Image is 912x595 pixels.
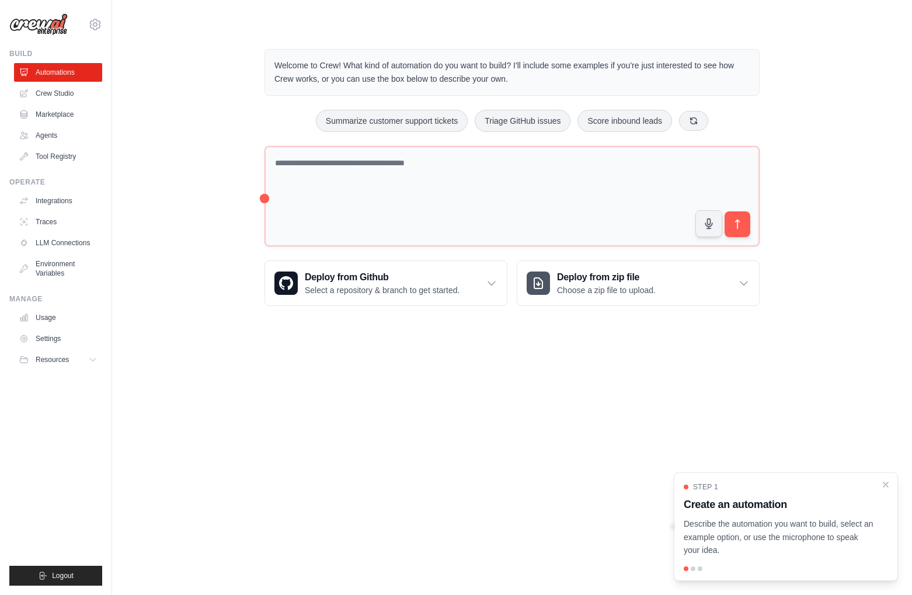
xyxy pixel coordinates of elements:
p: Select a repository & branch to get started. [305,284,460,296]
button: Summarize customer support tickets [316,110,468,132]
a: Tool Registry [14,147,102,166]
a: Environment Variables [14,255,102,283]
img: Logo [9,13,68,36]
div: Build [9,49,102,58]
span: Resources [36,355,69,364]
h3: Deploy from Github [305,270,460,284]
a: Integrations [14,192,102,210]
div: Operate [9,178,102,187]
h3: Deploy from zip file [557,270,656,284]
a: Marketplace [14,105,102,124]
p: Choose a zip file to upload. [557,284,656,296]
button: Close walkthrough [881,480,890,489]
div: Manage [9,294,102,304]
a: Crew Studio [14,84,102,103]
span: Logout [52,571,74,580]
p: Describe the automation you want to build, select an example option, or use the microphone to spe... [684,517,874,557]
button: Triage GitHub issues [475,110,570,132]
span: Step 1 [693,482,718,492]
button: Score inbound leads [577,110,672,132]
a: Agents [14,126,102,145]
a: Settings [14,329,102,348]
a: Traces [14,213,102,231]
h3: Create an automation [684,496,874,513]
a: Automations [14,63,102,82]
a: LLM Connections [14,234,102,252]
a: Usage [14,308,102,327]
button: Logout [9,566,102,586]
button: Resources [14,350,102,369]
p: Welcome to Crew! What kind of automation do you want to build? I'll include some examples if you'... [274,59,750,86]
